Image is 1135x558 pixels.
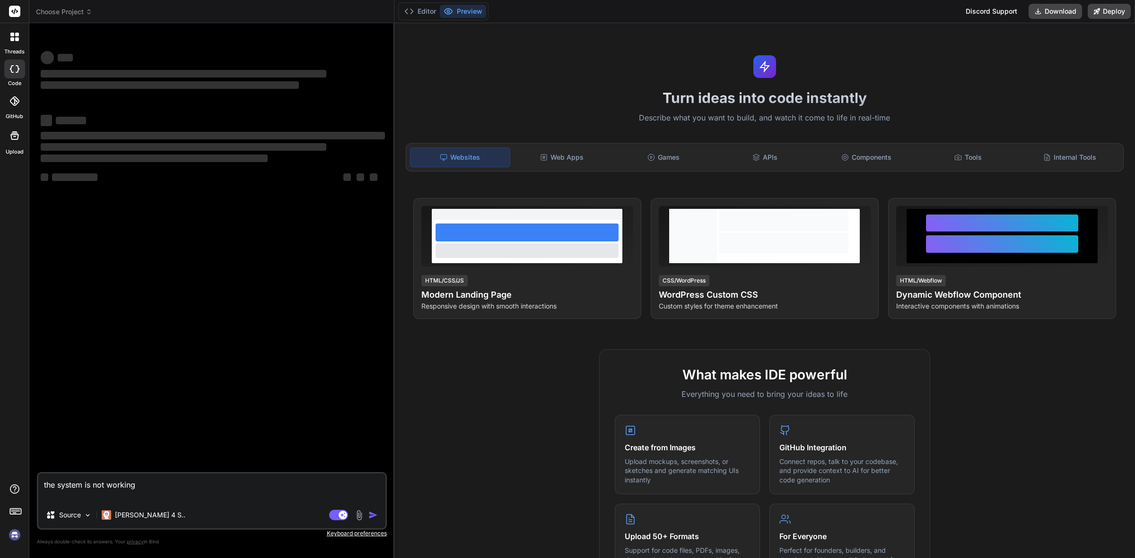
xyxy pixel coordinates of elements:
p: [PERSON_NAME] 4 S.. [115,510,185,520]
p: Interactive components with animations [896,301,1108,311]
div: Components [817,147,917,167]
label: Upload [6,148,24,156]
h4: Create from Images [625,442,750,453]
span: ‌ [41,51,54,64]
span: ‌ [41,115,52,126]
p: Keyboard preferences [37,530,387,537]
p: Describe what you want to build, and watch it come to life in real-time [400,112,1129,124]
label: threads [4,48,25,56]
span: ‌ [41,155,268,162]
span: ‌ [41,81,299,89]
button: Editor [401,5,440,18]
div: HTML/CSS/JS [421,275,468,286]
h1: Turn ideas into code instantly [400,89,1129,106]
button: Preview [440,5,486,18]
h4: Dynamic Webflow Component [896,288,1108,301]
h4: Upload 50+ Formats [625,531,750,542]
h4: For Everyone [779,531,905,542]
button: Deploy [1088,4,1131,19]
span: ‌ [357,173,364,181]
span: ‌ [41,132,385,139]
div: Games [614,147,714,167]
h2: What makes IDE powerful [615,365,915,385]
h4: GitHub Integration [779,442,905,453]
p: Upload mockups, screenshots, or sketches and generate matching UIs instantly [625,457,750,485]
span: ‌ [41,70,326,77]
label: code [8,79,21,87]
div: Web Apps [512,147,612,167]
img: Claude 4 Sonnet [102,510,111,520]
span: ‌ [343,173,351,181]
div: Discord Support [960,4,1023,19]
div: APIs [715,147,815,167]
div: Internal Tools [1020,147,1119,167]
h4: WordPress Custom CSS [659,288,871,301]
div: Websites [410,147,511,167]
div: Tools [918,147,1018,167]
img: icon [368,510,378,520]
span: ‌ [370,173,377,181]
span: ‌ [41,143,326,151]
img: attachment [354,510,365,521]
span: ‌ [52,173,97,181]
p: Custom styles for theme enhancement [659,301,871,311]
p: Always double-check its answers. Your in Bind [37,537,387,546]
p: Source [59,510,81,520]
label: GitHub [6,112,23,120]
button: Download [1029,4,1082,19]
span: privacy [127,539,144,544]
img: Pick Models [84,511,92,519]
p: Connect repos, talk to your codebase, and provide context to AI for better code generation [779,457,905,485]
div: CSS/WordPress [659,275,709,286]
p: Responsive design with smooth interactions [421,301,633,311]
div: HTML/Webflow [896,275,946,286]
span: Choose Project [36,7,92,17]
span: ‌ [56,117,86,124]
img: signin [7,527,23,543]
span: ‌ [41,173,48,181]
span: ‌ [58,54,73,61]
p: Everything you need to bring your ideas to life [615,388,915,400]
textarea: the system is not working [38,473,385,502]
h4: Modern Landing Page [421,288,633,301]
